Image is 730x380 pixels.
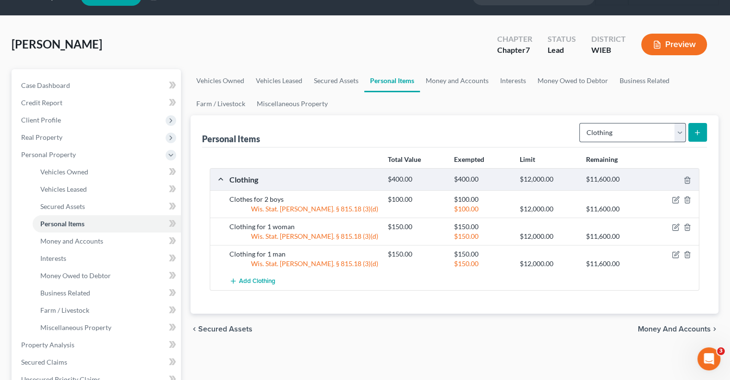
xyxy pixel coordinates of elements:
a: Secured Claims [13,354,181,371]
div: $150.00 [449,249,515,259]
span: Money and Accounts [638,325,711,333]
span: Miscellaneous Property [40,323,111,331]
div: District [591,34,626,45]
a: Farm / Livestock [191,92,251,115]
a: Vehicles Leased [250,69,308,92]
div: Wis. Stat. [PERSON_NAME]. § 815.18 (3)(d) [225,232,383,241]
div: $12,000.00 [515,232,581,241]
a: Secured Assets [33,198,181,215]
span: Real Property [21,133,62,141]
a: Money and Accounts [33,233,181,250]
a: Farm / Livestock [33,302,181,319]
span: 7 [526,45,530,54]
a: Business Related [614,69,675,92]
div: WIEB [591,45,626,56]
div: $12,000.00 [515,204,581,214]
div: $11,600.00 [581,232,647,241]
div: $11,600.00 [581,259,647,269]
span: Personal Property [21,150,76,159]
div: Clothing for 1 woman [225,222,383,232]
strong: Limit [520,155,535,163]
a: Secured Assets [308,69,364,92]
div: $11,600.00 [581,175,647,184]
a: Personal Items [364,69,420,92]
div: Clothing [225,174,383,184]
a: Case Dashboard [13,77,181,94]
div: Wis. Stat. [PERSON_NAME]. § 815.18 (3)(d) [225,259,383,269]
div: $400.00 [383,175,449,184]
span: Secured Claims [21,358,67,366]
iframe: Intercom live chat [697,347,720,370]
span: Secured Assets [40,202,85,210]
a: Interests [33,250,181,267]
a: Business Related [33,284,181,302]
span: Personal Items [40,220,84,228]
i: chevron_left [191,325,198,333]
div: $12,000.00 [515,259,581,269]
button: Add Clothing [229,272,275,290]
div: $100.00 [449,204,515,214]
div: $100.00 [383,195,449,204]
span: Case Dashboard [21,81,70,89]
div: $150.00 [449,232,515,241]
button: chevron_left Secured Assets [191,325,252,333]
a: Credit Report [13,94,181,111]
div: Lead [548,45,576,56]
div: $12,000.00 [515,175,581,184]
span: Money and Accounts [40,237,103,245]
span: Business Related [40,289,90,297]
a: Money Owed to Debtor [33,267,181,284]
strong: Total Value [388,155,421,163]
div: $150.00 [449,222,515,232]
span: Money Owed to Debtor [40,271,111,280]
a: Money and Accounts [420,69,494,92]
strong: Exempted [454,155,484,163]
div: Chapter [497,34,532,45]
div: Status [548,34,576,45]
div: $150.00 [449,259,515,269]
a: Vehicles Owned [33,163,181,181]
a: Property Analysis [13,336,181,354]
strong: Remaining [586,155,618,163]
span: Client Profile [21,116,61,124]
div: $400.00 [449,175,515,184]
span: Farm / Livestock [40,306,89,314]
a: Miscellaneous Property [251,92,334,115]
i: chevron_right [711,325,718,333]
span: Vehicles Leased [40,185,87,193]
div: $150.00 [383,222,449,232]
button: Preview [641,34,707,55]
button: Money and Accounts chevron_right [638,325,718,333]
div: Clothes for 2 boys [225,195,383,204]
a: Vehicles Leased [33,181,181,198]
div: Personal Items [202,133,260,145]
span: Property Analysis [21,341,74,349]
div: $100.00 [449,195,515,204]
div: $11,600.00 [581,204,647,214]
div: Wis. Stat. [PERSON_NAME]. § 815.18 (3)(d) [225,204,383,214]
span: [PERSON_NAME] [12,37,102,51]
div: Clothing for 1 man [225,249,383,259]
span: Credit Report [21,98,62,107]
span: 3 [717,347,725,355]
span: Add Clothing [239,278,275,285]
span: Interests [40,254,66,262]
a: Money Owed to Debtor [532,69,614,92]
span: Vehicles Owned [40,168,88,176]
a: Vehicles Owned [191,69,250,92]
span: Secured Assets [198,325,252,333]
div: $150.00 [383,249,449,259]
div: Chapter [497,45,532,56]
a: Personal Items [33,215,181,233]
a: Interests [494,69,532,92]
a: Miscellaneous Property [33,319,181,336]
